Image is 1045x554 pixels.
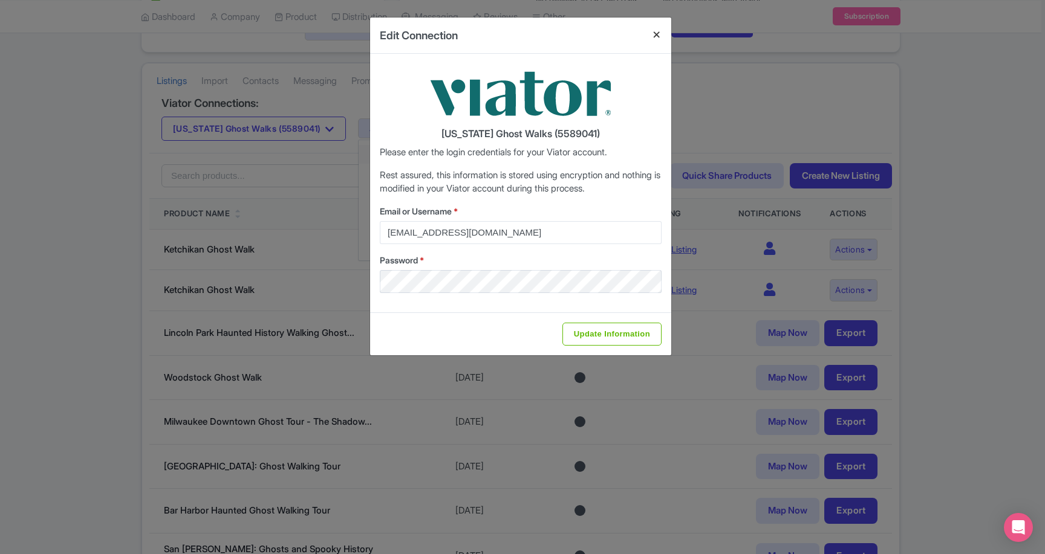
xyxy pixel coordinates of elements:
[562,323,662,346] input: Update Information
[380,129,662,140] h4: [US_STATE] Ghost Walks (5589041)
[380,146,662,159] p: Please enter the login credentials for your Viator account.
[380,169,662,196] p: Rest assured, this information is stored using encryption and nothing is modified in your Viator ...
[430,63,611,124] img: viator-9033d3fb01e0b80761764065a76b653a.png
[380,255,418,265] span: Password
[642,18,671,52] button: Close
[380,206,452,216] span: Email or Username
[1004,513,1033,542] div: Open Intercom Messenger
[380,27,458,43] h4: Edit Connection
